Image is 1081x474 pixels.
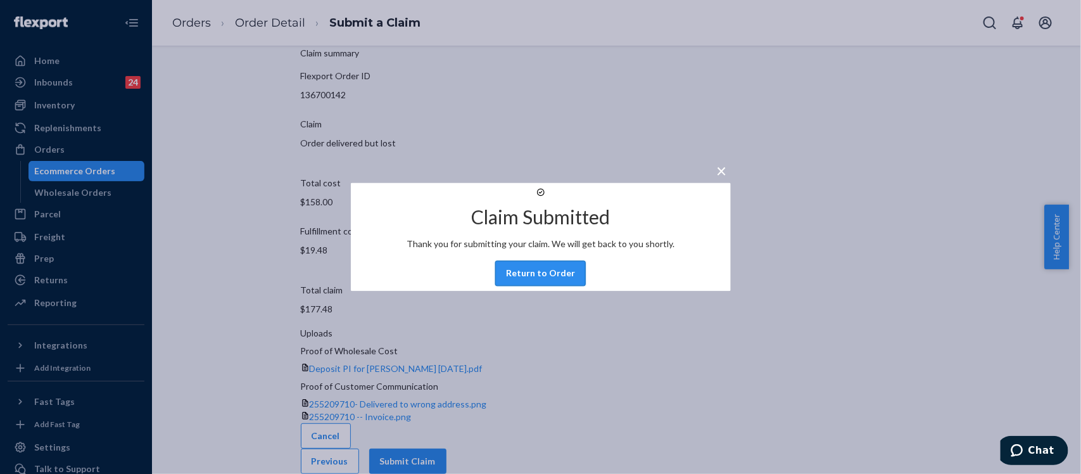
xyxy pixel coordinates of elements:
p: Thank you for submitting your claim. We will get back to you shortly. [407,238,674,251]
span: × [717,160,727,182]
h2: Claim Submitted [471,207,610,228]
iframe: Opens a widget where you can chat to one of our agents [1001,436,1068,468]
button: Return to Order [495,261,586,286]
